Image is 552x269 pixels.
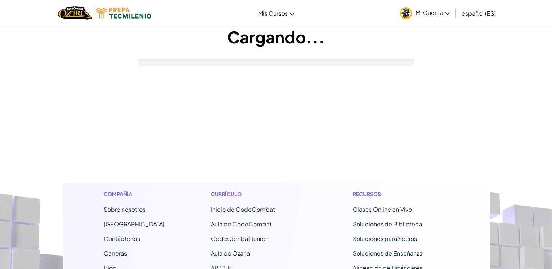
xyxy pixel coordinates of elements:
span: Inicio de CodeCombat [211,206,275,213]
h1: Recursos [353,190,449,198]
h1: Compañía [104,190,165,198]
a: Mis Cursos [255,3,298,23]
h1: Currículo [211,190,307,198]
a: Soluciones para Socios [353,235,417,242]
a: Aula de Ozaria [211,249,250,257]
a: CodeCombat Junior [211,235,267,242]
a: Mi Cuenta [396,1,453,24]
a: [GEOGRAPHIC_DATA] [104,220,165,228]
span: Mi Cuenta [416,9,450,16]
a: Soluciones de Enseñanza [353,249,422,257]
img: avatar [400,7,412,19]
a: Clases Online en Vivo [353,206,412,213]
a: español (ES) [458,3,499,23]
span: Contáctenos [104,235,140,242]
span: español (ES) [462,9,496,17]
a: Sobre nosotros [104,206,146,213]
a: Aula de CodeCombat [211,220,272,228]
img: Home [58,5,92,20]
img: Tecmilenio logo [96,8,151,19]
a: Soluciones de Biblioteca [353,220,422,228]
a: Ozaria by CodeCombat logo [58,5,92,20]
a: Carreras [104,249,127,257]
span: Mis Cursos [258,9,288,17]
